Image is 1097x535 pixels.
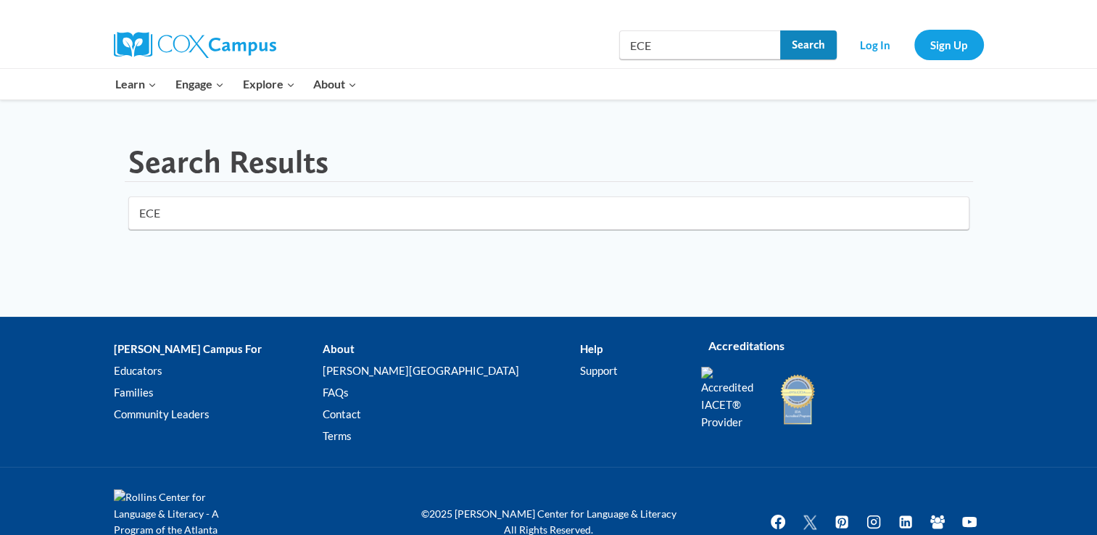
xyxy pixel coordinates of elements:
a: Educators [114,360,323,382]
a: Support [580,360,679,382]
a: Sign Up [914,30,984,59]
button: Child menu of Explore [233,69,305,99]
img: IDA Accredited [779,373,816,426]
a: Terms [323,426,580,447]
h1: Search Results [128,143,328,181]
input: Search for... [128,196,969,230]
button: Child menu of About [304,69,366,99]
a: Community Leaders [114,404,323,426]
button: Child menu of Engage [166,69,233,99]
a: FAQs [323,382,580,404]
strong: Accreditations [708,339,785,352]
a: [PERSON_NAME][GEOGRAPHIC_DATA] [323,360,580,382]
img: Twitter X icon white [801,513,819,530]
nav: Primary Navigation [107,69,366,99]
nav: Secondary Navigation [844,30,984,59]
img: Cox Campus [114,32,276,58]
a: Log In [844,30,907,59]
input: Search Cox Campus [619,30,837,59]
button: Child menu of Learn [107,69,167,99]
a: Contact [323,404,580,426]
a: Families [114,382,323,404]
img: Accredited IACET® Provider [701,367,763,431]
input: Search [780,30,837,59]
